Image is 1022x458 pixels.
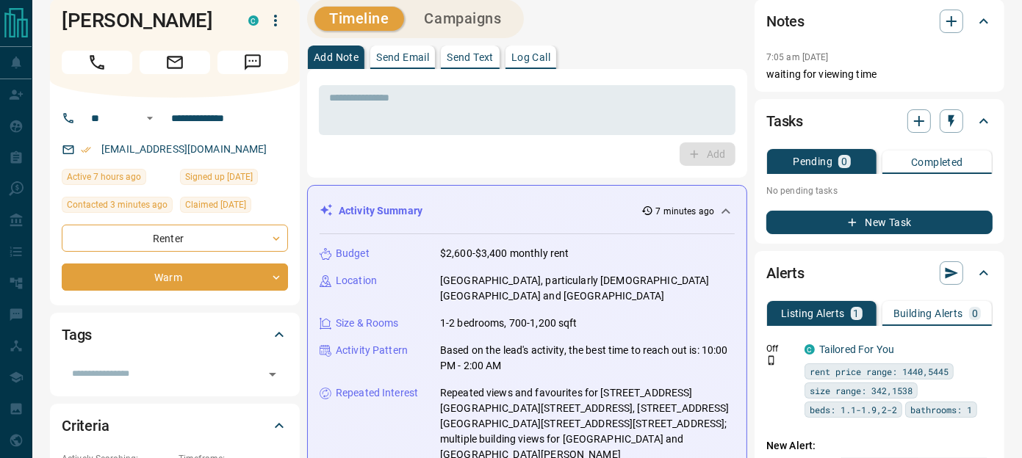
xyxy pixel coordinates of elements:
[440,246,569,261] p: $2,600-$3,400 monthly rent
[336,385,418,401] p: Repeated Interest
[262,364,283,385] button: Open
[854,308,860,319] p: 1
[841,156,847,167] p: 0
[248,15,259,26] div: condos.ca
[336,343,408,358] p: Activity Pattern
[440,273,735,304] p: [GEOGRAPHIC_DATA], particularly [DEMOGRAPHIC_DATA][GEOGRAPHIC_DATA] and [GEOGRAPHIC_DATA]
[656,205,714,218] p: 7 minutes ago
[62,197,173,217] div: Wed Oct 15 2025
[511,52,550,62] p: Log Call
[810,364,949,379] span: rent price range: 1440,5445
[766,10,805,33] h2: Notes
[893,308,963,319] p: Building Alerts
[810,383,913,398] span: size range: 342,1538
[447,52,494,62] p: Send Text
[62,263,288,291] div: Warm
[185,170,253,184] span: Signed up [DATE]
[766,255,993,291] div: Alerts
[810,402,897,417] span: beds: 1.1-1.9,2-2
[781,308,845,319] p: Listing Alerts
[819,343,894,355] a: Tailored For You
[101,143,267,155] a: [EMAIL_ADDRESS][DOMAIN_NAME]
[766,342,796,355] p: Off
[766,211,993,234] button: New Task
[766,355,777,366] svg: Push Notification Only
[62,317,288,352] div: Tags
[336,246,370,261] p: Budget
[336,273,377,288] p: Location
[62,323,92,346] h2: Tags
[141,109,159,127] button: Open
[910,402,972,417] span: bathrooms: 1
[911,157,963,167] p: Completed
[67,197,168,212] span: Contacted 3 minutes ago
[62,9,226,32] h1: [PERSON_NAME]
[140,51,210,74] span: Email
[320,197,735,225] div: Activity Summary7 minutes ago
[217,51,288,74] span: Message
[410,7,517,31] button: Campaigns
[62,169,173,189] div: Wed Oct 15 2025
[314,7,404,31] button: Timeline
[972,308,978,319] p: 0
[766,103,993,139] div: Tasks
[440,343,735,374] p: Based on the lead's activity, the best time to reach out is: 10:00 PM - 2:00 AM
[339,203,422,219] p: Activity Summary
[766,4,993,39] div: Notes
[314,52,359,62] p: Add Note
[766,261,805,285] h2: Alerts
[62,408,288,443] div: Criteria
[67,170,141,184] span: Active 7 hours ago
[180,197,288,217] div: Sat Sep 06 2025
[185,197,246,212] span: Claimed [DATE]
[62,414,109,437] h2: Criteria
[793,156,832,167] p: Pending
[440,316,577,331] p: 1-2 bedrooms, 700-1,200 sqft
[766,180,993,202] p: No pending tasks
[336,316,399,331] p: Size & Rooms
[81,145,91,155] svg: Email Verified
[180,169,288,189] div: Wed Jun 29 2022
[766,109,803,133] h2: Tasks
[805,344,815,355] div: condos.ca
[62,225,288,252] div: Renter
[766,52,829,62] p: 7:05 am [DATE]
[766,67,993,82] p: waiting for viewing time
[376,52,429,62] p: Send Email
[62,51,132,74] span: Call
[766,438,993,454] p: New Alert:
